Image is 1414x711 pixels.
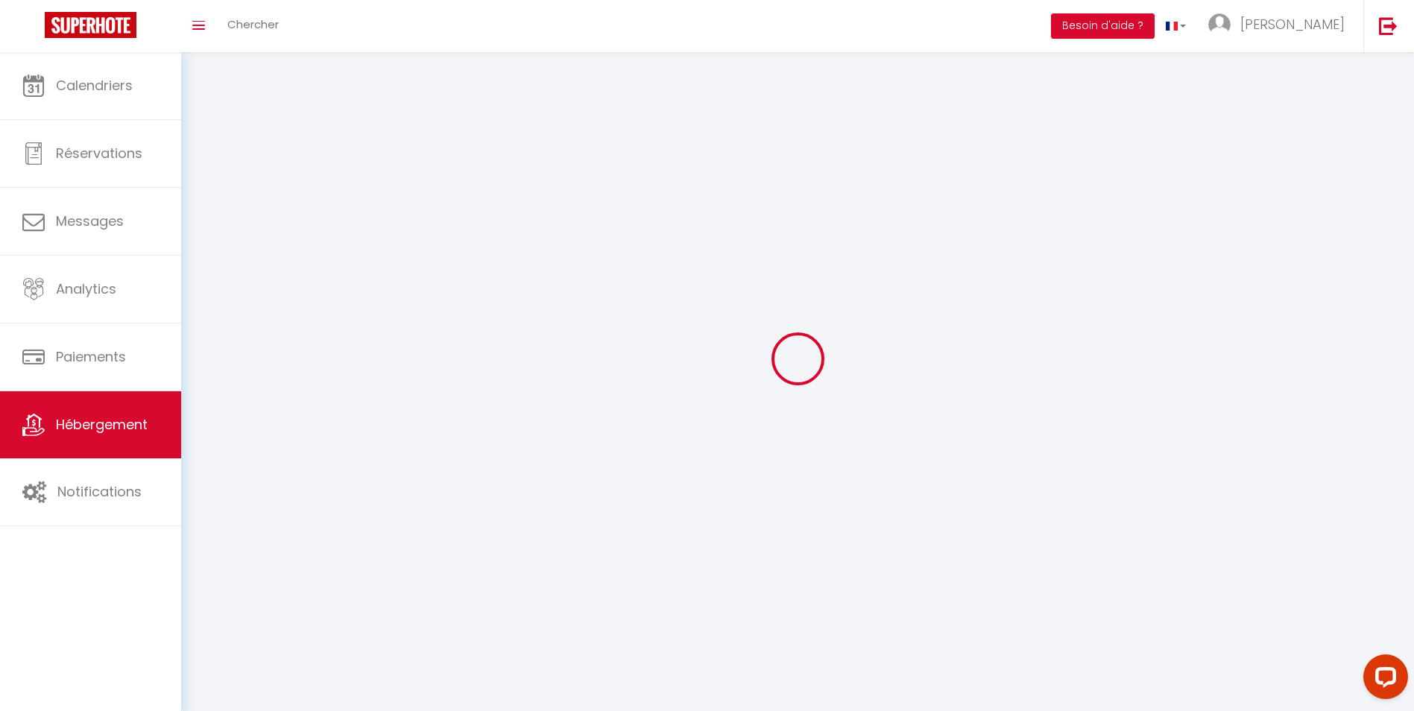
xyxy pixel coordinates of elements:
[56,212,124,230] span: Messages
[227,16,279,32] span: Chercher
[1379,16,1398,35] img: logout
[1051,13,1155,39] button: Besoin d'aide ?
[56,144,142,162] span: Réservations
[1208,13,1231,36] img: ...
[1240,15,1345,34] span: [PERSON_NAME]
[1351,648,1414,711] iframe: LiveChat chat widget
[56,347,126,366] span: Paiements
[56,76,133,95] span: Calendriers
[57,482,142,501] span: Notifications
[56,415,148,434] span: Hébergement
[45,12,136,38] img: Super Booking
[56,279,116,298] span: Analytics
